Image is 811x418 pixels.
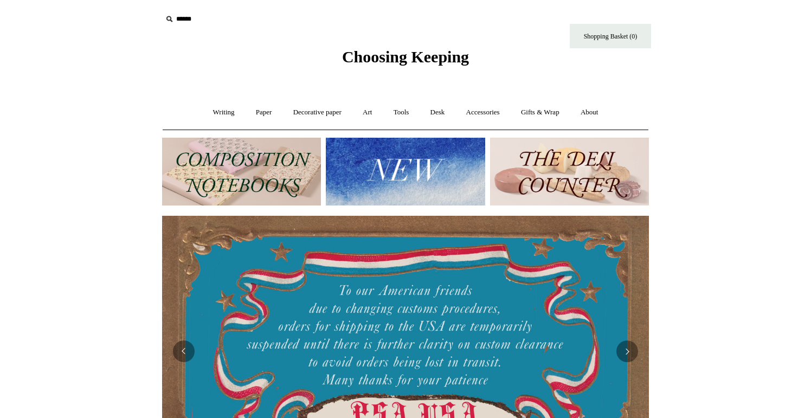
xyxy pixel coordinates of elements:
a: Art [353,98,382,127]
span: Choosing Keeping [342,48,469,66]
img: The Deli Counter [490,138,649,205]
img: 202302 Composition ledgers.jpg__PID:69722ee6-fa44-49dd-a067-31375e5d54ec [162,138,321,205]
button: Next [616,340,638,362]
img: New.jpg__PID:f73bdf93-380a-4a35-bcfe-7823039498e1 [326,138,485,205]
a: Tools [384,98,419,127]
a: Paper [246,98,282,127]
a: About [571,98,608,127]
a: Desk [421,98,455,127]
a: Gifts & Wrap [511,98,569,127]
a: Decorative paper [284,98,351,127]
a: Choosing Keeping [342,56,469,64]
a: Shopping Basket (0) [570,24,651,48]
a: Writing [203,98,244,127]
a: Accessories [456,98,510,127]
button: Previous [173,340,195,362]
